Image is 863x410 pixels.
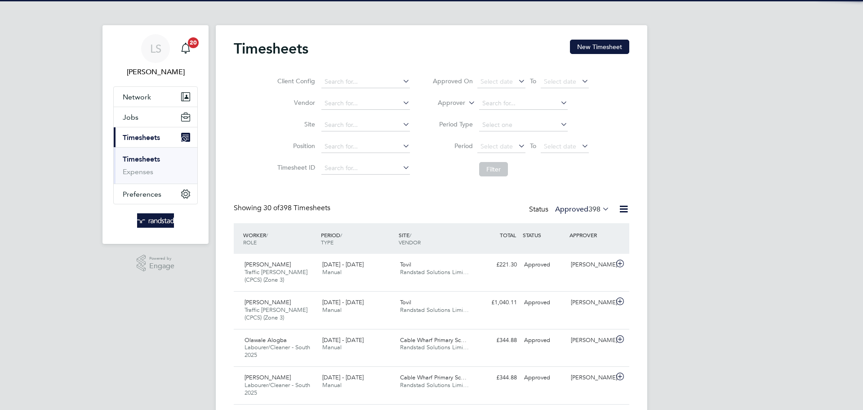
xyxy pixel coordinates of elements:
[245,306,307,321] span: Traffic [PERSON_NAME] (CPCS) (Zone 3)
[263,203,280,212] span: 30 of
[234,203,332,213] div: Showing
[321,76,410,88] input: Search for...
[544,142,576,150] span: Select date
[275,163,315,171] label: Timesheet ID
[400,374,467,381] span: Cable Wharf Primary Sc…
[321,162,410,175] input: Search for...
[123,113,138,122] span: Jobs
[321,239,334,246] span: TYPE
[432,120,473,128] label: Period Type
[520,227,567,243] div: STATUS
[396,227,474,250] div: SITE
[113,213,198,228] a: Go to home page
[409,231,411,239] span: /
[567,257,614,272] div: [PERSON_NAME]
[245,381,310,396] span: Labourer/Cleaner - South 2025
[322,298,364,306] span: [DATE] - [DATE]
[479,97,568,110] input: Search for...
[149,262,174,270] span: Engage
[529,203,611,216] div: Status
[321,119,410,131] input: Search for...
[245,374,291,381] span: [PERSON_NAME]
[527,75,539,87] span: To
[275,120,315,128] label: Site
[322,306,342,314] span: Manual
[520,295,567,310] div: Approved
[275,77,315,85] label: Client Config
[400,306,469,314] span: Randstad Solutions Limi…
[263,203,330,212] span: 398 Timesheets
[322,374,364,381] span: [DATE] - [DATE]
[275,99,315,107] label: Vendor
[322,336,364,344] span: [DATE] - [DATE]
[400,268,469,276] span: Randstad Solutions Limi…
[322,268,342,276] span: Manual
[544,77,576,86] span: Select date
[188,37,199,48] span: 20
[322,261,364,268] span: [DATE] - [DATE]
[114,107,197,127] button: Jobs
[266,231,268,239] span: /
[137,213,174,228] img: randstad-logo-retina.png
[474,257,520,272] div: £221.30
[570,40,629,54] button: New Timesheet
[480,77,513,86] span: Select date
[479,162,508,176] button: Filter
[520,257,567,272] div: Approved
[432,142,473,150] label: Period
[400,298,411,306] span: Tovil
[245,261,291,268] span: [PERSON_NAME]
[114,147,197,184] div: Timesheets
[113,67,198,77] span: Lewis Saunders
[474,370,520,385] div: £344.88
[150,43,161,54] span: LS
[567,370,614,385] div: [PERSON_NAME]
[114,184,197,204] button: Preferences
[275,142,315,150] label: Position
[243,239,257,246] span: ROLE
[113,34,198,77] a: LS[PERSON_NAME]
[322,381,342,389] span: Manual
[123,155,160,163] a: Timesheets
[245,298,291,306] span: [PERSON_NAME]
[123,190,161,198] span: Preferences
[567,295,614,310] div: [PERSON_NAME]
[234,40,308,58] h2: Timesheets
[520,333,567,348] div: Approved
[177,34,195,63] a: 20
[102,25,209,244] nav: Main navigation
[400,261,411,268] span: Tovil
[567,227,614,243] div: APPROVER
[123,167,153,176] a: Expenses
[400,336,467,344] span: Cable Wharf Primary Sc…
[399,239,421,246] span: VENDOR
[245,336,287,344] span: Olawale Alogba
[114,127,197,147] button: Timesheets
[588,205,601,214] span: 398
[245,268,307,284] span: Traffic [PERSON_NAME] (CPCS) (Zone 3)
[479,119,568,131] input: Select one
[319,227,396,250] div: PERIOD
[321,140,410,153] input: Search for...
[527,140,539,152] span: To
[123,93,151,101] span: Network
[555,205,609,214] label: Approved
[114,87,197,107] button: Network
[520,370,567,385] div: Approved
[245,343,310,359] span: Labourer/Cleaner - South 2025
[432,77,473,85] label: Approved On
[321,97,410,110] input: Search for...
[474,333,520,348] div: £344.88
[340,231,342,239] span: /
[400,381,469,389] span: Randstad Solutions Limi…
[400,343,469,351] span: Randstad Solutions Limi…
[149,255,174,262] span: Powered by
[322,343,342,351] span: Manual
[474,295,520,310] div: £1,040.11
[567,333,614,348] div: [PERSON_NAME]
[425,99,465,108] label: Approver
[480,142,513,150] span: Select date
[137,255,175,272] a: Powered byEngage
[500,231,516,239] span: TOTAL
[241,227,319,250] div: WORKER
